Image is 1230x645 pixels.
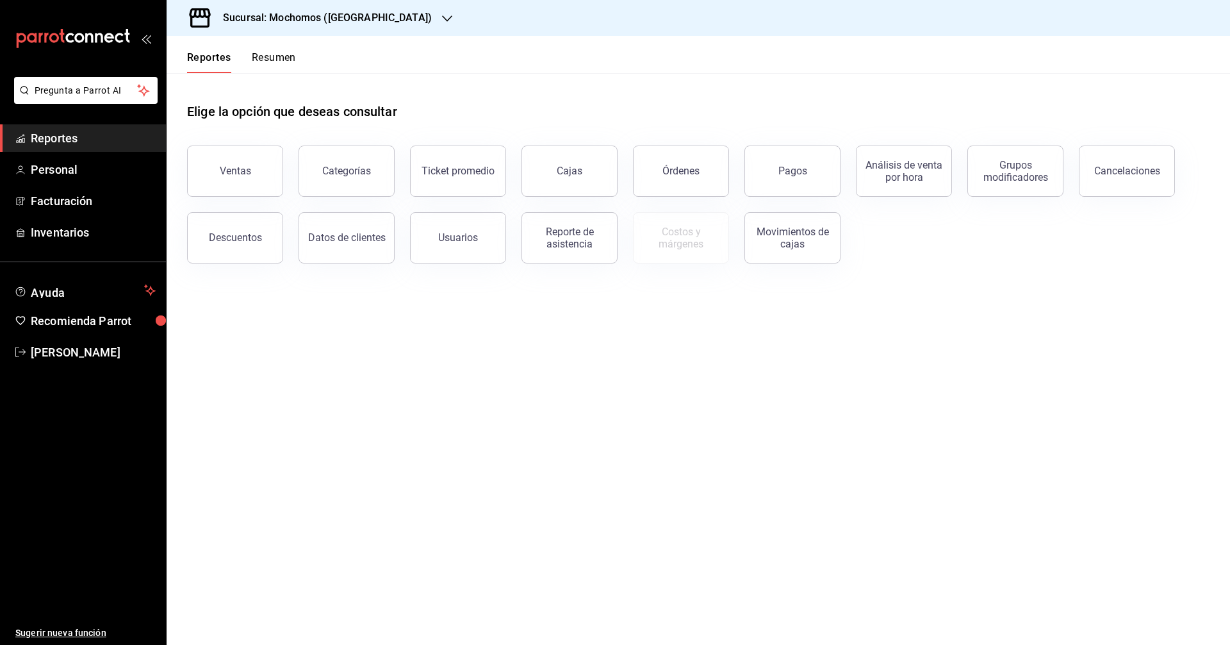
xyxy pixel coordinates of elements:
[662,165,700,177] div: Órdenes
[31,161,156,178] span: Personal
[187,212,283,264] button: Descuentos
[753,226,832,250] div: Movimientos de cajas
[864,159,944,183] div: Análisis de venta por hora
[322,165,371,177] div: Categorías
[31,312,156,330] span: Recomienda Parrot
[31,344,156,361] span: [PERSON_NAME]
[308,231,386,244] div: Datos de clientes
[438,231,478,244] div: Usuarios
[31,130,156,147] span: Reportes
[252,51,296,73] button: Resumen
[35,84,138,97] span: Pregunta a Parrot AI
[778,165,807,177] div: Pagos
[299,212,395,264] button: Datos de clientes
[410,212,506,264] button: Usuarios
[1079,146,1175,197] button: Cancelaciones
[521,212,618,264] button: Reporte de asistencia
[744,146,840,197] button: Pagos
[213,10,432,26] h3: Sucursal: Mochomos ([GEOGRAPHIC_DATA])
[187,146,283,197] button: Ventas
[422,165,495,177] div: Ticket promedio
[633,146,729,197] button: Órdenes
[187,51,231,73] button: Reportes
[187,51,296,73] div: navigation tabs
[299,146,395,197] button: Categorías
[14,77,158,104] button: Pregunta a Parrot AI
[220,165,251,177] div: Ventas
[641,226,721,250] div: Costos y márgenes
[521,146,618,197] a: Cajas
[31,192,156,210] span: Facturación
[9,93,158,106] a: Pregunta a Parrot AI
[633,212,729,264] button: Contrata inventarios para ver este reporte
[187,102,397,121] h1: Elige la opción que deseas consultar
[557,163,583,179] div: Cajas
[209,231,262,244] div: Descuentos
[141,33,151,44] button: open_drawer_menu
[1094,165,1160,177] div: Cancelaciones
[967,146,1063,197] button: Grupos modificadores
[15,626,156,640] span: Sugerir nueva función
[976,159,1055,183] div: Grupos modificadores
[856,146,952,197] button: Análisis de venta por hora
[410,146,506,197] button: Ticket promedio
[31,283,139,298] span: Ayuda
[744,212,840,264] button: Movimientos de cajas
[530,226,609,250] div: Reporte de asistencia
[31,224,156,241] span: Inventarios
